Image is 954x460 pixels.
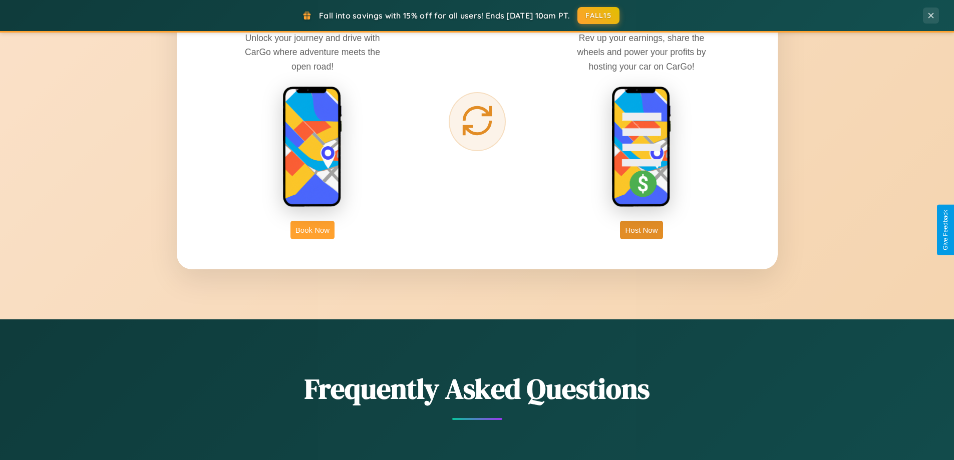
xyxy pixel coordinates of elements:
img: host phone [611,86,672,208]
img: rent phone [282,86,343,208]
span: Fall into savings with 15% off for all users! Ends [DATE] 10am PT. [319,11,570,21]
h2: Frequently Asked Questions [177,369,778,408]
button: FALL15 [577,7,619,24]
p: Unlock your journey and drive with CarGo where adventure meets the open road! [237,31,388,73]
div: Give Feedback [942,210,949,250]
p: Rev up your earnings, share the wheels and power your profits by hosting your car on CarGo! [566,31,717,73]
button: Book Now [290,221,335,239]
button: Host Now [620,221,663,239]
